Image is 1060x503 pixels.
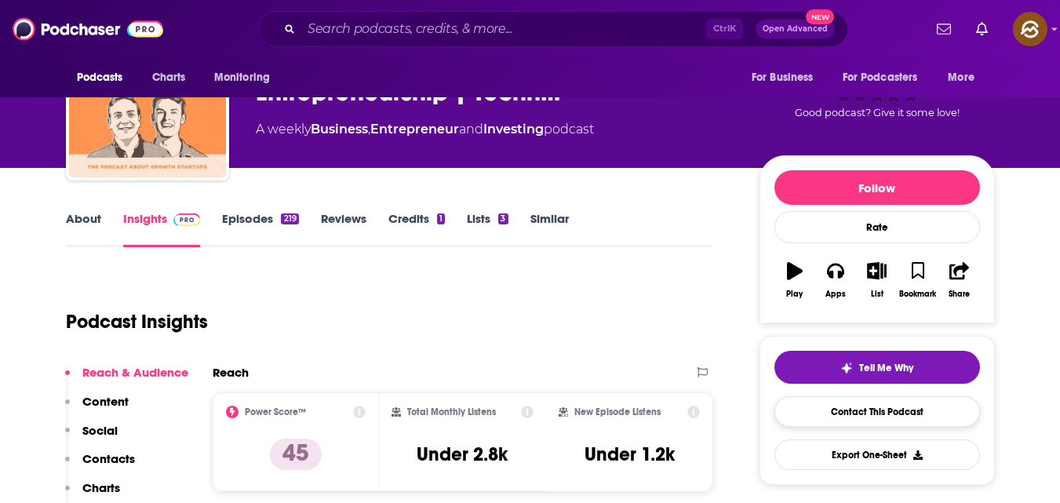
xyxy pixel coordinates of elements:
h1: Podcast Insights [66,310,208,334]
button: Follow [774,170,980,205]
button: Export One-Sheet [774,439,980,470]
p: Reach & Audience [82,365,188,380]
button: open menu [832,63,941,93]
a: Credits1 [388,211,445,247]
span: Logged in as hey85204 [1013,12,1047,46]
div: Apps [825,290,846,299]
button: List [856,252,897,308]
button: Show profile menu [1013,12,1047,46]
span: Monitoring [214,67,270,89]
button: Play [774,252,815,308]
div: List [871,290,883,299]
img: Riding Unicorns: Venture Capital | Entrepreneurship | Technology [69,20,226,177]
a: Show notifications dropdown [931,16,957,42]
button: Reach & Audience [65,365,188,394]
span: Open Advanced [763,25,828,33]
button: open menu [203,63,290,93]
button: open menu [741,63,833,93]
img: Podchaser Pro [173,213,201,226]
img: tell me why sparkle [840,362,853,374]
div: Play [786,290,803,299]
img: User Profile [1013,12,1047,46]
button: Open AdvancedNew [756,20,835,38]
div: 1 [437,213,445,224]
span: and [459,122,483,137]
h2: Reach [213,365,249,380]
span: Good podcast? Give it some love! [795,107,960,118]
span: Podcasts [77,67,123,89]
span: For Podcasters [843,67,918,89]
p: 45 [270,439,322,470]
a: Entrepreneur [370,122,459,137]
div: 3 [498,213,508,224]
button: Bookmark [898,252,938,308]
span: More [948,67,974,89]
h3: Under 1.2k [585,443,675,466]
a: Reviews [321,211,366,247]
button: Share [938,252,979,308]
a: Contact This Podcast [774,396,980,427]
h3: Under 2.8k [417,443,508,466]
button: open menu [937,63,994,93]
img: Podchaser - Follow, Share and Rate Podcasts [13,14,163,44]
p: Content [82,394,129,409]
div: Bookmark [899,290,936,299]
a: About [66,211,101,247]
a: Show notifications dropdown [970,16,994,42]
a: Lists3 [467,211,508,247]
p: Social [82,423,118,438]
a: InsightsPodchaser Pro [123,211,201,247]
h2: Total Monthly Listens [407,406,496,417]
span: Tell Me Why [859,362,913,374]
span: Charts [152,67,186,89]
span: Ctrl K [706,19,743,39]
span: , [368,122,370,137]
button: Social [65,423,118,452]
a: Episodes219 [222,211,298,247]
input: Search podcasts, credits, & more... [301,16,706,42]
a: Charts [142,63,195,93]
div: Rate [774,211,980,243]
button: Contacts [65,451,135,480]
p: Contacts [82,451,135,466]
div: A weekly podcast [256,120,594,139]
h2: New Episode Listens [574,406,661,417]
a: Investing [483,122,544,137]
h2: Power Score™ [245,406,306,417]
button: Content [65,394,129,423]
div: 219 [281,213,298,224]
button: open menu [66,63,144,93]
a: Similar [530,211,569,247]
span: New [806,9,834,24]
div: Search podcasts, credits, & more... [258,11,848,47]
span: For Business [752,67,814,89]
p: Charts [82,480,120,495]
div: Share [949,290,970,299]
button: tell me why sparkleTell Me Why [774,351,980,384]
button: Apps [815,252,856,308]
a: Business [311,122,368,137]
